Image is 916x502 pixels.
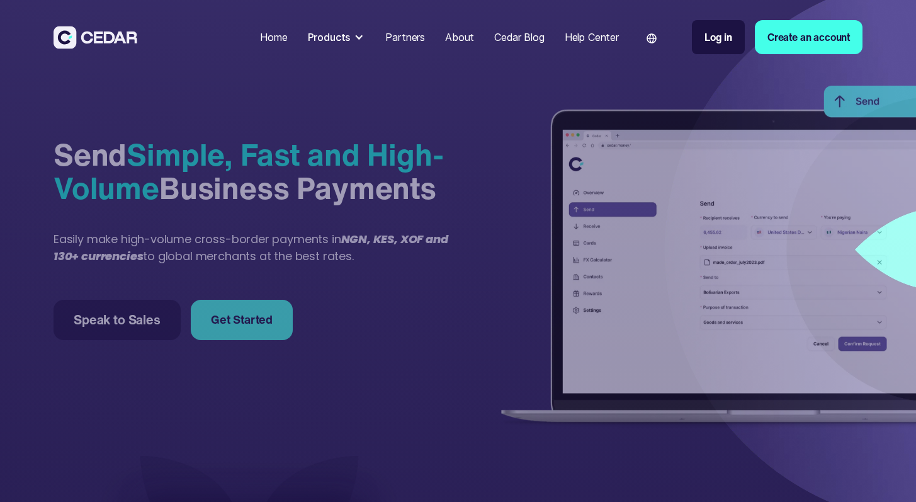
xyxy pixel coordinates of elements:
div: Help Center [565,30,619,45]
div: Products [303,25,371,50]
div: Partners [385,30,425,45]
a: Partners [380,23,430,51]
a: Help Center [560,23,624,51]
span: Simple, Fast and High-Volume [54,132,443,210]
a: Log in [692,20,745,54]
a: Create an account [755,20,862,54]
em: NGN, KES, XOF and 130+ currencies [54,231,448,264]
a: Home [255,23,292,51]
div: Log in [704,30,732,45]
div: Send Business Payments [54,138,453,205]
a: About [440,23,479,51]
a: Cedar Blog [489,23,549,51]
img: world icon [647,33,657,43]
div: Home [260,30,287,45]
div: About [445,30,474,45]
div: Cedar Blog [494,30,544,45]
a: Speak to Sales [54,300,181,340]
a: Get Started [191,300,293,340]
div: Easily make high-volume cross-border payments in to global merchants at the best rates. [54,231,453,265]
div: Products [308,30,351,45]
